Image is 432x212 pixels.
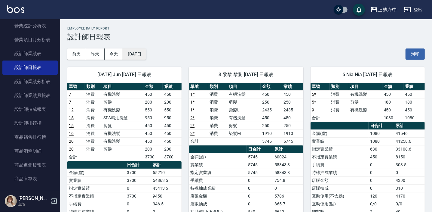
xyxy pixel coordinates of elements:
td: 消費 [208,114,227,122]
td: 金額(虛) [311,129,369,137]
a: 15 [69,115,74,120]
td: 合計 [311,114,330,122]
td: 3700 [163,153,182,161]
button: 昨天 [86,48,105,60]
td: 250 [261,98,282,106]
th: 日合計 [125,161,151,169]
td: 950 [143,114,163,122]
td: 0 [247,184,273,192]
a: 商品銷售排行榜 [2,130,58,144]
td: 有機洗髮 [102,106,143,114]
th: 單號 [311,83,330,91]
td: 剪髮 [102,145,143,153]
td: 0 [369,184,394,192]
td: 剪髮 [349,98,382,106]
td: 有機洗髮 [349,90,382,98]
button: 上越府中 [368,4,399,16]
img: Logo [7,5,24,13]
td: 5745 [282,137,303,145]
td: 消費 [85,90,102,98]
td: 0/0 [394,200,425,208]
td: 消費 [208,106,227,114]
td: 120 [369,192,394,200]
td: 店販抽成 [189,200,247,208]
td: 合計 [189,137,208,145]
a: 設計師抽成報表 [2,102,58,116]
td: 450 [403,106,425,114]
td: 互助使用(點) [311,200,369,208]
td: 消費 [330,90,349,98]
td: 450 [282,90,303,98]
td: 200 [163,145,182,153]
th: 累計 [151,161,182,169]
th: 單號 [189,83,208,91]
button: save [353,4,365,16]
th: 類別 [330,83,349,91]
td: 5745 [247,169,273,176]
td: 剪髮 [227,98,261,106]
td: 450 [261,90,282,98]
a: 設計師排行榜 [2,116,58,130]
td: 450 [382,90,404,98]
th: 項目 [349,83,382,91]
td: 450 [163,129,182,137]
a: 設計師業績分析表 [2,75,58,89]
a: 商品進銷貨報表 [2,158,58,172]
td: 180 [403,98,425,106]
th: 項目 [102,83,143,91]
td: 450 [143,129,163,137]
td: 1080 [403,114,425,122]
td: 1910 [261,129,282,137]
th: 金額 [382,83,404,91]
button: 前天 [67,48,86,60]
td: 剪髮 [102,98,143,106]
td: 550 [163,106,182,114]
th: 業績 [403,83,425,91]
td: 有機洗髮 [102,129,143,137]
td: 1910 [282,129,303,137]
td: 有機洗髮 [227,90,261,98]
td: 950 [163,114,182,122]
td: 303.5 [394,161,425,169]
td: 手續費 [311,161,369,169]
h5: [PERSON_NAME] [18,195,49,201]
button: 列印 [406,48,425,60]
td: 5745 [247,153,273,161]
button: 今天 [105,48,123,60]
td: 200 [143,98,163,106]
a: 20 [69,147,74,151]
th: 日合計 [247,145,273,153]
td: 250 [282,122,303,129]
td: 消費 [85,98,102,106]
td: 消費 [85,145,102,153]
td: 5745 [247,161,273,169]
td: 金額(虛) [189,153,247,161]
table: a dense table [311,83,425,122]
td: 0/0 [369,200,394,208]
td: 特殊抽成業績 [311,169,369,176]
th: 單號 [67,83,85,91]
a: 營業統計分析表 [2,19,58,33]
td: 不指定實業績 [67,192,125,200]
td: 450 [369,153,394,161]
td: 消費 [208,129,227,137]
td: 450 [143,137,163,145]
td: 33108.6 [394,145,425,153]
td: 指定實業績 [67,184,125,192]
td: 有機洗髮 [349,106,382,114]
a: 設計師業績月報表 [2,89,58,102]
td: 450 [261,114,282,122]
td: 45413.5 [151,184,182,192]
td: 450 [382,106,404,114]
td: 消費 [208,90,227,98]
span: [DATE] Jun [DATE] 日報表 [75,72,174,78]
th: 業績 [163,83,182,91]
td: 310 [394,184,425,192]
td: 54863.5 [151,176,182,184]
td: 店販金額 [189,192,247,200]
td: 450 [143,122,163,129]
td: 實業績 [189,161,247,169]
td: 5786 [273,192,303,200]
td: 200 [163,98,182,106]
h2: Employee Daily Report [67,26,425,30]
